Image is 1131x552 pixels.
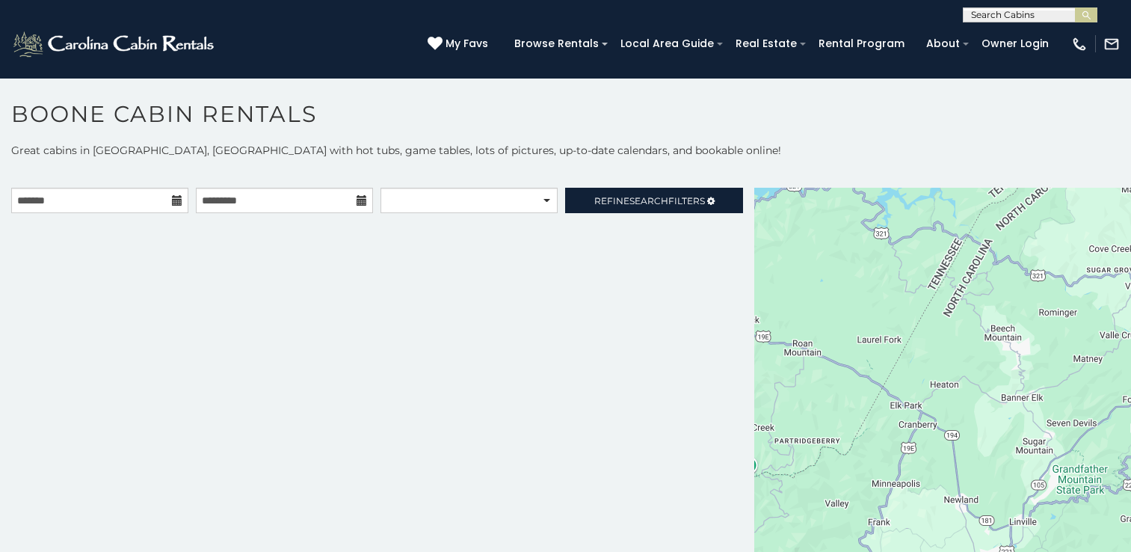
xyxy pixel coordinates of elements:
[919,32,967,55] a: About
[594,195,705,206] span: Refine Filters
[11,29,218,59] img: White-1-2.png
[811,32,912,55] a: Rental Program
[565,188,742,213] a: RefineSearchFilters
[629,195,668,206] span: Search
[974,32,1056,55] a: Owner Login
[1071,36,1088,52] img: phone-regular-white.png
[728,32,804,55] a: Real Estate
[613,32,721,55] a: Local Area Guide
[428,36,492,52] a: My Favs
[1103,36,1120,52] img: mail-regular-white.png
[446,36,488,52] span: My Favs
[507,32,606,55] a: Browse Rentals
